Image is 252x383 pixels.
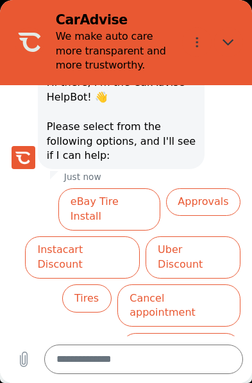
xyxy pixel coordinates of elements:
p: Just now [64,171,101,183]
button: Tires [62,284,112,312]
p: We make auto care more transparent and more trustworthy. [56,29,176,74]
button: Booking assistance [121,333,240,375]
h2: CarAdvise [56,12,176,29]
button: Options menu [182,28,212,57]
button: Upload file [9,345,38,375]
button: Cancel appointment [117,284,240,327]
button: eBay Tire Install [58,188,161,231]
button: Instacart Discount [25,236,139,279]
button: Close [214,28,244,57]
button: Uber Discount [146,236,240,279]
button: Approvals [166,188,240,216]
